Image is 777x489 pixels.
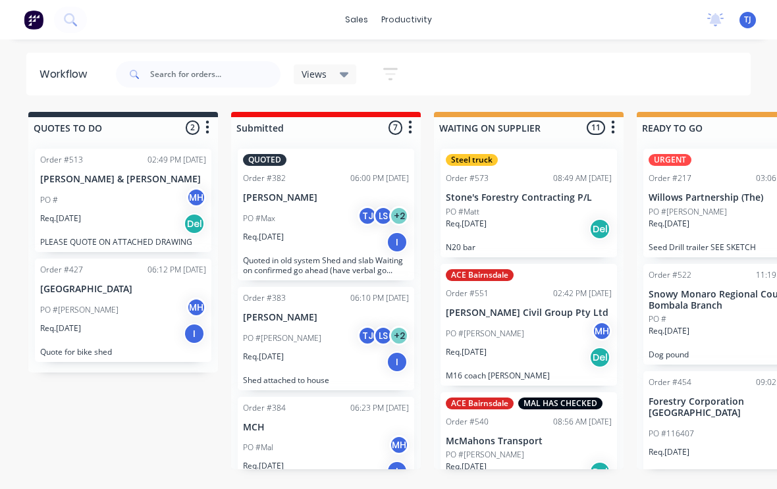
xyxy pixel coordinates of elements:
[387,461,408,482] div: I
[40,322,81,334] p: Req. [DATE]
[40,213,81,224] p: Req. [DATE]
[150,61,281,88] input: Search for orders...
[40,237,206,247] p: PLEASE QUOTE ON ATTACHED DRAWING
[375,10,439,30] div: productivity
[238,149,414,280] div: QUOTEDOrder #38206:00 PM [DATE][PERSON_NAME]PO #MaxTJLS+2Req.[DATE]IQuoted in old system Shed and...
[243,192,409,203] p: [PERSON_NAME]
[446,218,487,230] p: Req. [DATE]
[40,174,206,185] p: [PERSON_NAME] & [PERSON_NAME]
[338,10,375,30] div: sales
[649,313,666,325] p: PO #
[243,402,286,414] div: Order #384
[446,154,498,166] div: Steel truck
[243,312,409,323] p: [PERSON_NAME]
[40,284,206,295] p: [GEOGRAPHIC_DATA]
[446,449,524,461] p: PO #[PERSON_NAME]
[302,67,327,81] span: Views
[24,10,43,30] img: Factory
[184,323,205,344] div: I
[649,218,689,230] p: Req. [DATE]
[40,194,58,206] p: PO #
[243,172,286,184] div: Order #382
[40,264,83,276] div: Order #427
[40,304,119,316] p: PO #[PERSON_NAME]
[243,231,284,243] p: Req. [DATE]
[441,149,617,257] div: Steel truckOrder #57308:49 AM [DATE]Stone's Forestry Contracting P/LPO #MattReq.[DATE]DelN20 bar
[389,326,409,346] div: + 2
[446,307,612,319] p: [PERSON_NAME] Civil Group Pty Ltd
[744,14,751,26] span: TJ
[350,402,409,414] div: 06:23 PM [DATE]
[446,371,612,380] p: M16 coach [PERSON_NAME]
[350,292,409,304] div: 06:10 PM [DATE]
[350,172,409,184] div: 06:00 PM [DATE]
[649,376,691,388] div: Order #454
[373,206,393,226] div: LS
[243,332,321,344] p: PO #[PERSON_NAME]
[446,436,612,447] p: McMahons Transport
[147,154,206,166] div: 02:49 PM [DATE]
[358,326,377,346] div: TJ
[184,213,205,234] div: Del
[243,460,284,472] p: Req. [DATE]
[553,288,612,299] div: 02:42 PM [DATE]
[147,264,206,276] div: 06:12 PM [DATE]
[649,172,691,184] div: Order #217
[387,351,408,373] div: I
[446,328,524,340] p: PO #[PERSON_NAME]
[441,264,617,386] div: ACE BairnsdaleOrder #55102:42 PM [DATE][PERSON_NAME] Civil Group Pty LtdPO #[PERSON_NAME]MHReq.[D...
[243,375,409,385] p: Shed attached to house
[649,325,689,337] p: Req. [DATE]
[373,326,393,346] div: LS
[589,461,610,482] div: Del
[446,172,489,184] div: Order #573
[238,287,414,390] div: Order #38306:10 PM [DATE][PERSON_NAME]PO #[PERSON_NAME]TJLS+2Req.[DATE]IShed attached to house
[649,154,691,166] div: URGENT
[553,172,612,184] div: 08:49 AM [DATE]
[40,66,94,82] div: Workflow
[589,347,610,368] div: Del
[446,461,487,473] p: Req. [DATE]
[243,255,409,275] p: Quoted in old system Shed and slab Waiting on confirmed go ahead (have verbal go ahead from [PERS...
[243,351,284,363] p: Req. [DATE]
[553,416,612,428] div: 08:56 AM [DATE]
[592,321,612,341] div: MH
[649,428,694,440] p: PO #116407
[40,347,206,357] p: Quote for bike shed
[446,346,487,358] p: Req. [DATE]
[446,269,514,281] div: ACE Bairnsdale
[186,297,206,317] div: MH
[358,206,377,226] div: TJ
[649,206,727,218] p: PO #[PERSON_NAME]
[518,398,603,409] div: MAL HAS CHECKED
[649,269,691,281] div: Order #522
[243,422,409,433] p: MCH
[446,192,612,203] p: Stone's Forestry Contracting P/L
[446,398,514,409] div: ACE Bairnsdale
[446,288,489,299] div: Order #551
[186,188,206,207] div: MH
[649,446,689,458] p: Req. [DATE]
[40,154,83,166] div: Order #513
[589,219,610,240] div: Del
[446,242,612,252] p: N20 bar
[243,154,286,166] div: QUOTED
[389,206,409,226] div: + 2
[243,442,273,453] p: PO #Mal
[35,149,211,252] div: Order #51302:49 PM [DATE][PERSON_NAME] & [PERSON_NAME]PO #MHReq.[DATE]DelPLEASE QUOTE ON ATTACHED...
[446,416,489,428] div: Order #540
[243,213,275,224] p: PO #Max
[35,259,211,362] div: Order #42706:12 PM [DATE][GEOGRAPHIC_DATA]PO #[PERSON_NAME]MHReq.[DATE]IQuote for bike shed
[389,435,409,455] div: MH
[387,232,408,253] div: I
[243,292,286,304] div: Order #383
[446,206,479,218] p: PO #Matt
